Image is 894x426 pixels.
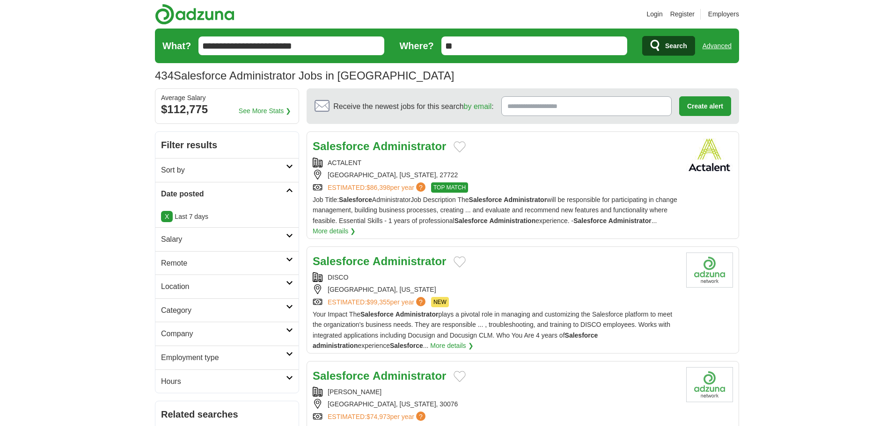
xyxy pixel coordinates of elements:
[155,346,299,369] a: Employment type
[366,184,390,191] span: $86,398
[646,9,662,19] a: Login
[161,304,286,317] h2: Category
[328,412,427,422] a: ESTIMATED:$74,973per year?
[454,256,466,267] button: Add to favorite jobs
[155,182,299,206] a: Date posted
[366,413,390,420] span: $74,973
[573,217,607,224] strong: Salesforce
[416,182,425,192] span: ?
[328,182,427,193] a: ESTIMATED:$86,398per year?
[489,217,535,224] strong: Administration
[396,310,439,318] strong: Administrator
[155,322,299,346] a: Company
[161,407,293,422] h2: Related searches
[155,251,299,275] a: Remote
[161,164,286,176] h2: Sort by
[686,253,733,288] img: Company logo
[161,233,286,245] h2: Salary
[313,196,677,224] span: Job Title: AdministratorJob Description The will be responsible for participating in change manag...
[373,140,446,152] strong: Administrator
[161,281,286,293] h2: Location
[313,369,446,382] a: Salesforce Administrator
[679,96,731,116] button: Create alert
[339,196,372,203] strong: Salesforce
[155,4,234,25] img: Adzuna logo
[360,310,394,318] strong: Salesforce
[313,255,446,267] a: Salesforce Administrator
[313,255,369,267] strong: Salesforce
[333,101,493,113] span: Receive the newest jobs for this search :
[161,101,293,118] div: $112,775
[399,38,433,53] label: Where?
[155,67,174,85] span: 434
[686,137,733,173] img: Actalent logo
[373,255,446,267] strong: Administrator
[454,217,488,224] strong: Salesforce
[328,159,361,166] a: ACTALENT
[703,36,732,55] a: Advanced
[464,102,492,110] a: by email
[416,297,425,306] span: ?
[431,182,468,193] span: TOP MATCH
[161,94,293,101] div: Average Salary
[313,140,369,152] strong: Salesforce
[155,369,299,393] a: Hours
[313,342,358,349] strong: administration
[161,188,286,200] h2: Date posted
[708,9,739,19] a: Employers
[155,69,454,82] h1: Salesforce Administrator Jobs in [GEOGRAPHIC_DATA]
[565,332,598,339] strong: Salesforce
[239,106,291,116] a: See More Stats ❯
[161,328,286,340] h2: Company
[313,226,356,236] a: More details ❯
[313,399,679,409] div: [GEOGRAPHIC_DATA], [US_STATE], 30076
[504,196,547,203] strong: Administrator
[313,284,679,295] div: [GEOGRAPHIC_DATA], [US_STATE]
[390,342,423,349] strong: Salesforce
[328,297,427,307] a: ESTIMATED:$99,355per year?
[161,257,286,269] h2: Remote
[313,272,679,282] div: DISCO
[161,375,286,388] h2: Hours
[454,141,466,152] button: Add to favorite jobs
[313,387,679,397] div: [PERSON_NAME]
[162,38,191,53] label: What?
[313,369,369,382] strong: Salesforce
[155,298,299,322] a: Category
[313,310,672,349] span: Your Impact The plays a pivotal role in managing and customizing the Salesforce platform to meet ...
[642,36,695,56] button: Search
[155,274,299,298] a: Location
[431,297,449,307] span: NEW
[608,217,652,224] strong: Administrator
[665,36,687,55] span: Search
[373,369,446,382] strong: Administrator
[155,227,299,251] a: Salary
[686,367,733,402] img: Company logo
[454,371,466,382] button: Add to favorite jobs
[469,196,502,203] strong: Salesforce
[155,132,299,158] h2: Filter results
[155,158,299,182] a: Sort by
[313,140,446,152] a: Salesforce Administrator
[670,9,695,19] a: Register
[161,211,173,222] a: X
[161,352,286,364] h2: Employment type
[430,340,473,351] a: More details ❯
[366,298,390,306] span: $99,355
[161,211,293,222] p: Last 7 days
[416,412,425,421] span: ?
[313,170,679,180] div: [GEOGRAPHIC_DATA], [US_STATE], 27722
